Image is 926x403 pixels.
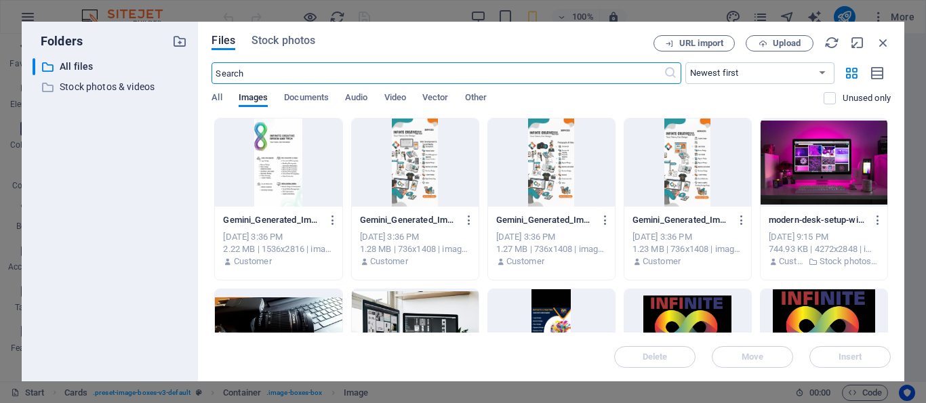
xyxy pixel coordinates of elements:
[223,214,321,226] p: Gemini_Generated_Image_82l9zj82l9zj82l9-mDBMrqRuptuc6sWuXMF2pg.png
[239,89,268,108] span: Images
[843,92,891,104] p: Displays only files that are not in use on the website. Files added during this session can still...
[370,255,408,268] p: Customer
[223,243,334,255] div: 2.22 MB | 1536x2816 | image/png
[360,243,470,255] div: 1.28 MB | 736x1408 | image/png
[251,33,315,49] span: Stock photos
[360,231,470,243] div: [DATE] 3:36 PM
[172,34,187,49] i: Create new folder
[422,89,449,108] span: Vector
[212,33,235,49] span: Files
[33,33,83,50] p: Folders
[769,231,879,243] div: [DATE] 9:15 PM
[679,39,723,47] span: URL import
[496,243,607,255] div: 1.27 MB | 736x1408 | image/png
[496,231,607,243] div: [DATE] 3:36 PM
[824,35,839,50] i: Reload
[820,255,879,268] p: Stock photos & videos
[876,35,891,50] i: Close
[384,89,406,108] span: Video
[773,39,801,47] span: Upload
[223,231,334,243] div: [DATE] 3:36 PM
[345,89,367,108] span: Audio
[779,255,805,268] p: Customer
[653,35,735,51] button: URL import
[769,243,879,255] div: 744.93 KB | 4272x2848 | image/jpeg
[746,35,813,51] button: Upload
[769,255,879,268] div: By: Customer | Folder: Stock photos & videos
[769,214,867,226] p: modern-desk-setup-with-neon-lighting-and-a-desktop-computer-displaying-colorful-images-bA-NvGMTRO...
[465,89,487,108] span: Other
[33,79,187,96] div: Stock photos & videos
[632,231,743,243] div: [DATE] 3:36 PM
[496,214,595,226] p: Gemini_Generated_Image_7v7pc77v7pc77v7p-kFnd2OfbcMFJ_5hbnxGOnA.png
[643,255,681,268] p: Customer
[632,243,743,255] div: 1.23 MB | 736x1408 | image/png
[60,59,163,75] p: All files
[212,62,663,84] input: Search
[632,214,731,226] p: Gemini_Generated_Image_78ryn578ryn578ry-t1OB0I5ZXjJaZ1pinpEQNA.png
[284,89,329,108] span: Documents
[234,255,272,268] p: Customer
[360,214,458,226] p: Gemini_Generated_Image_x7z2c7x7z2c7x7z2--qNldO6sJ9g6AD7TVtverg.png
[506,255,544,268] p: Customer
[212,89,222,108] span: All
[850,35,865,50] i: Minimize
[60,79,163,95] p: Stock photos & videos
[33,58,35,75] div: ​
